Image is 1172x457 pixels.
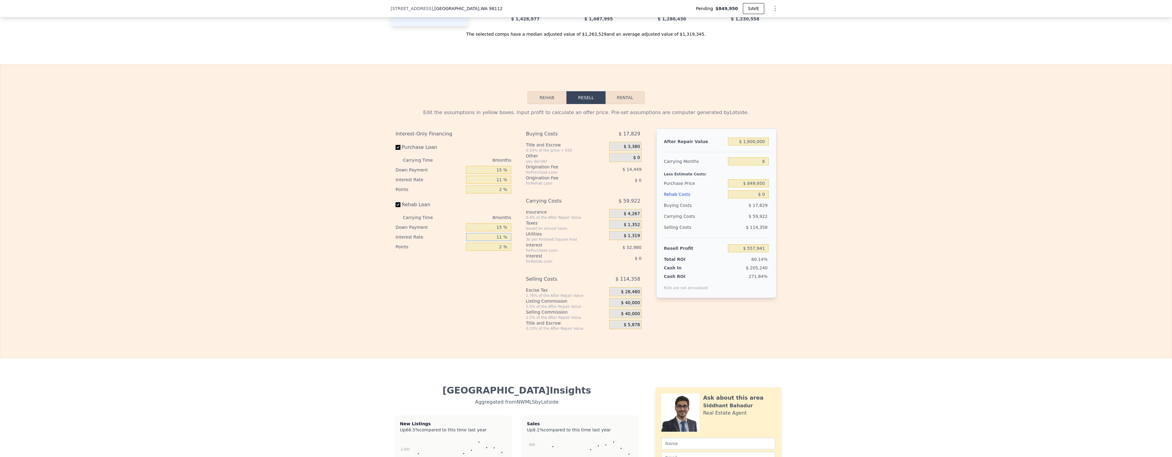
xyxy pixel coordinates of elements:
[396,232,464,242] div: Interest Rate
[526,181,594,186] div: for Rehab Loan
[749,203,768,208] span: $ 17,829
[396,185,464,194] div: Points
[526,170,594,175] div: for Purchase Loan
[526,274,594,285] div: Selling Costs
[664,136,725,147] div: After Repair Value
[526,220,607,226] div: Taxes
[526,215,607,220] div: 0.4% of the After Repair Value
[624,222,640,228] span: $ 1,352
[664,265,702,271] div: Cash In
[624,144,640,149] span: $ 3,380
[527,427,634,430] div: Up compared to this time last year
[433,5,503,12] span: , [GEOGRAPHIC_DATA]
[624,322,640,328] span: $ 5,878
[584,16,613,21] span: $ 1,087,995
[526,128,594,139] div: Buying Costs
[746,225,768,230] span: $ 114,358
[403,213,443,222] div: Carrying Time
[526,226,607,231] div: based on annual taxes
[396,242,464,252] div: Points
[396,385,638,396] div: [GEOGRAPHIC_DATA] Insights
[526,159,607,164] div: you decide!
[749,214,768,219] span: $ 59,922
[401,447,410,452] text: 1,000
[664,243,725,254] div: Resell Profit
[703,394,764,402] div: Ask about this area
[621,300,640,306] span: $ 40,000
[769,2,781,15] button: Show Options
[526,231,607,237] div: Utilities
[396,128,511,139] div: Interest-Only Financing
[526,253,594,259] div: Interest
[703,409,747,417] div: Real Estate Agent
[623,167,642,172] span: $ 14,449
[396,145,400,150] input: Purchase Loan
[526,287,607,293] div: Excise Tax
[566,91,606,104] button: Resell
[664,256,702,262] div: Total ROI
[406,427,419,432] span: 66.5%
[526,248,594,253] div: for Purchase Loan
[731,16,759,21] span: $ 1,230,558
[606,91,645,104] button: Rental
[400,427,507,430] div: Up compared to this time last year
[664,178,725,189] div: Purchase Price
[527,421,634,427] div: Sales
[664,222,725,233] div: Selling Costs
[749,274,768,279] span: 271.84%
[400,421,507,427] div: New Listings
[664,200,725,211] div: Buying Costs
[664,167,769,178] div: Less Estimate Costs:
[661,438,775,449] input: Name
[526,315,607,320] div: 2.5% of the After Repair Value
[445,155,511,165] div: 8 months
[526,142,607,148] div: Title and Escrow
[635,178,642,183] span: $ 0
[396,165,464,175] div: Down Payment
[511,16,540,21] span: $ 1,428,977
[624,211,640,217] span: $ 4,267
[526,259,594,264] div: for Rehab Loan
[391,5,433,12] span: [STREET_ADDRESS]
[396,142,464,153] label: Purchase Loan
[526,148,607,153] div: 0.33% of the price + 550
[696,5,715,12] span: Pending
[715,5,738,12] span: $849,950
[623,245,642,250] span: $ 52,980
[621,311,640,317] span: $ 40,000
[526,304,607,309] div: 2.5% of the After Repair Value
[619,196,640,207] span: $ 59,922
[664,279,708,290] div: ROIs are not annualized
[615,274,640,285] span: $ 114,358
[751,257,768,262] span: 60.14%
[664,211,702,222] div: Carrying Costs
[526,196,594,207] div: Carrying Costs
[396,222,464,232] div: Down Payment
[526,237,607,242] div: 3¢ per Finished Square Foot
[633,155,640,160] span: $ 0
[527,91,566,104] button: Rehab
[743,3,764,14] button: SAVE
[658,16,686,21] span: $ 1,280,430
[526,164,594,170] div: Origination Fee
[396,175,464,185] div: Interest Rate
[526,175,594,181] div: Origination Fee
[526,309,607,315] div: Selling Commission
[703,402,753,409] div: Siddhant Bahadur
[526,153,607,159] div: Other
[445,213,511,222] div: 8 months
[396,202,400,207] input: Rehab Loan
[396,199,464,210] label: Rehab Loan
[403,155,443,165] div: Carrying Time
[391,26,781,37] div: The selected comps have a median adjusted value of $1,263,529 and an average adjusted value of $1...
[526,209,607,215] div: Insurance
[396,109,776,116] div: Edit the assumptions in yellow boxes. Input profit to calculate an offer price. Pre-set assumptio...
[533,427,544,432] span: 8.1%
[624,233,640,239] span: $ 1,319
[396,396,638,406] div: Aggregated from NWMLS by Lotside
[664,273,708,279] div: Cash ROI
[526,326,607,331] div: 0.33% of the After Repair Value
[664,189,725,200] div: Rehab Costs
[526,293,607,298] div: 1.78% of the After Repair Value
[526,242,594,248] div: Interest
